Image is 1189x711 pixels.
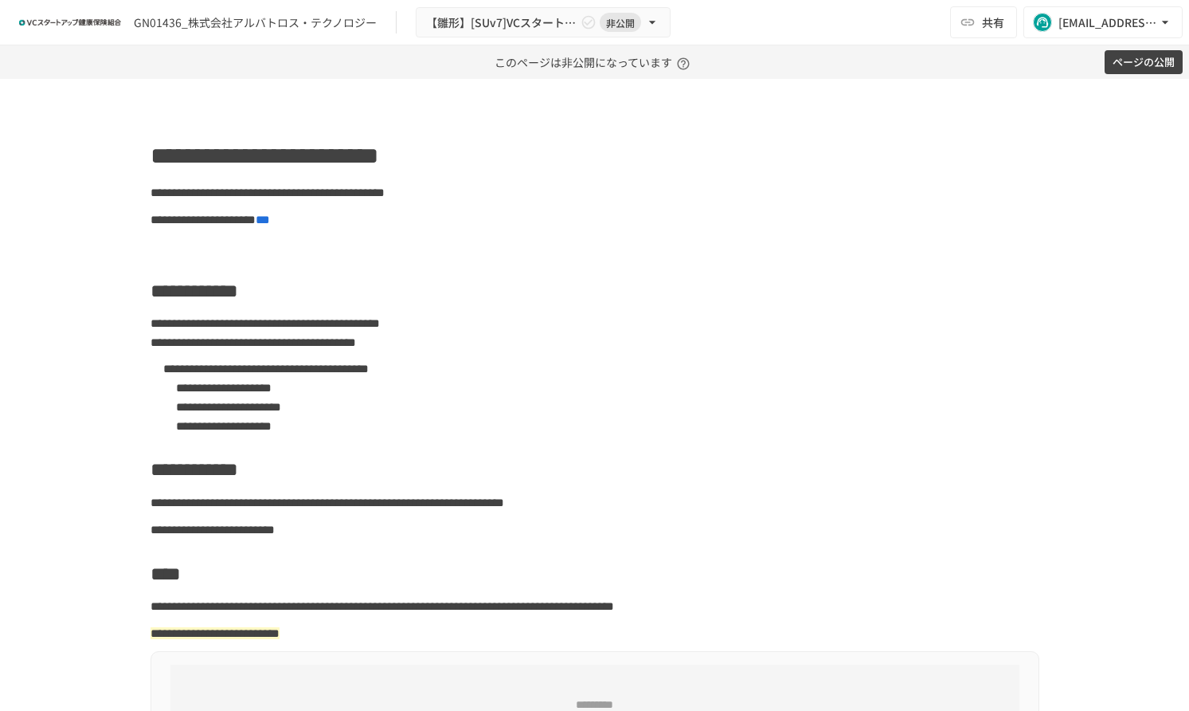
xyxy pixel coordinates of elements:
span: 非公開 [600,14,641,31]
img: ZDfHsVrhrXUoWEWGWYf8C4Fv4dEjYTEDCNvmL73B7ox [19,10,121,35]
span: 共有 [982,14,1004,31]
button: 【雛形】[SUv7]VCスタートアップ健保への加入申請手続き非公開 [416,7,671,38]
button: ページの公開 [1105,50,1183,75]
button: [EMAIL_ADDRESS][DOMAIN_NAME] [1023,6,1183,38]
div: GN01436_株式会社アルバトロス・テクノロジー [134,14,377,31]
button: 共有 [950,6,1017,38]
div: [EMAIL_ADDRESS][DOMAIN_NAME] [1058,13,1157,33]
span: 【雛形】[SUv7]VCスタートアップ健保への加入申請手続き [426,13,577,33]
p: このページは非公開になっています [495,45,694,79]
